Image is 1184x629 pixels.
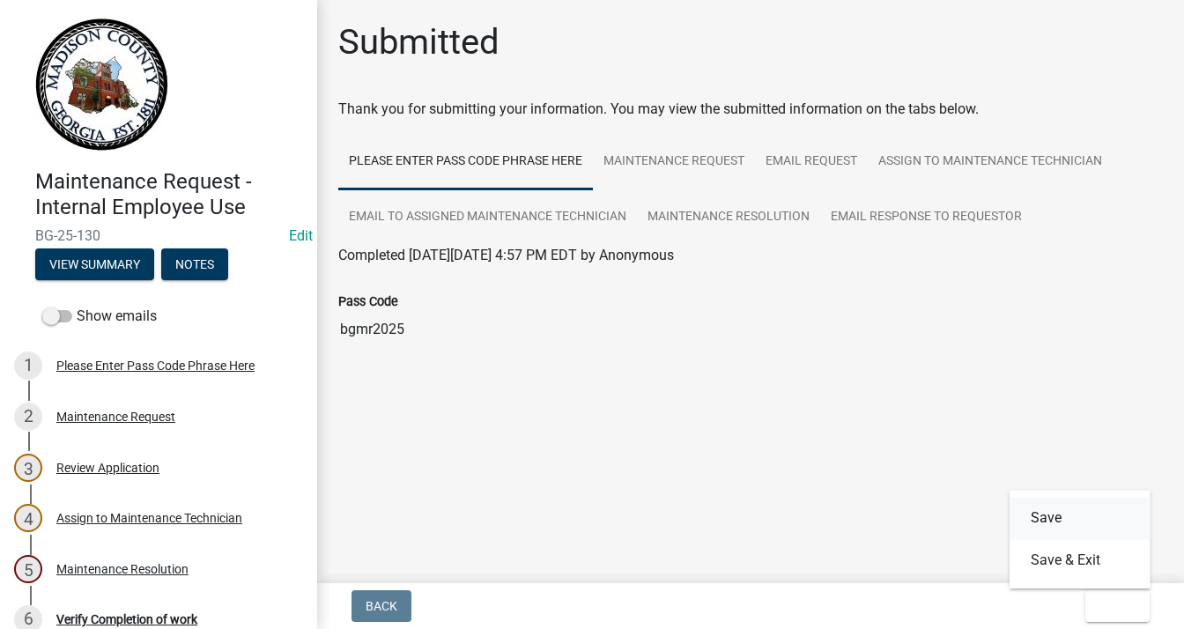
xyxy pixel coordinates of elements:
[14,351,42,380] div: 1
[338,134,593,190] a: Please Enter Pass Code Phrase Here
[14,454,42,482] div: 3
[56,462,159,474] div: Review Application
[1085,590,1150,622] button: Exit
[35,258,154,272] wm-modal-confirm: Summary
[338,189,637,246] a: Email to Assigned Maintenance Technician
[338,99,1163,120] div: Thank you for submitting your information. You may view the submitted information on the tabs below.
[289,227,313,244] wm-modal-confirm: Edit Application Number
[338,247,674,263] span: Completed [DATE][DATE] 4:57 PM EDT by Anonymous
[56,613,197,625] div: Verify Completion of work
[637,189,820,246] a: Maintenance Resolution
[56,512,242,524] div: Assign to Maintenance Technician
[366,599,397,613] span: Back
[42,306,157,327] label: Show emails
[289,227,313,244] a: Edit
[1010,497,1151,539] button: Save
[593,134,755,190] a: Maintenance Request
[35,248,154,280] button: View Summary
[338,21,499,63] h1: Submitted
[35,227,282,244] span: BG-25-130
[161,248,228,280] button: Notes
[14,403,42,431] div: 2
[820,189,1032,246] a: Email Response to Requestor
[56,563,189,575] div: Maintenance Resolution
[868,134,1113,190] a: Assign to Maintenance Technician
[1099,599,1125,613] span: Exit
[35,18,168,151] img: Madison County, Georgia
[338,296,398,308] label: Pass Code
[1010,490,1151,588] div: Exit
[1010,539,1151,581] button: Save & Exit
[14,504,42,532] div: 4
[56,411,175,423] div: Maintenance Request
[161,258,228,272] wm-modal-confirm: Notes
[755,134,868,190] a: Email Request
[351,590,411,622] button: Back
[56,359,255,372] div: Please Enter Pass Code Phrase Here
[35,169,303,220] h4: Maintenance Request - Internal Employee Use
[14,555,42,583] div: 5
